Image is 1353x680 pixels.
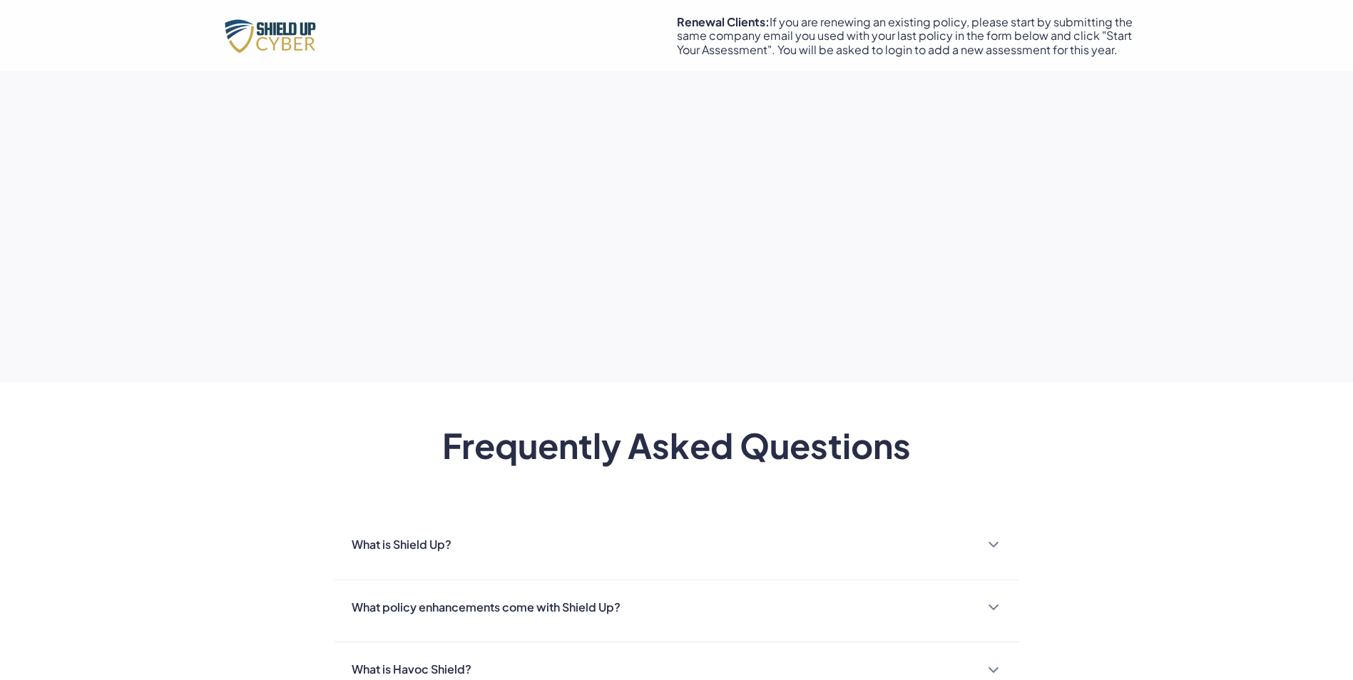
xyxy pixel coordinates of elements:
[677,14,770,29] strong: Renewal Clients:
[442,425,911,466] h2: Frequently Asked Questions
[988,541,999,548] img: Down FAQ Arrow
[352,597,621,618] div: What policy enhancements come with Shield Up?
[988,604,999,611] img: Down FAQ Arrow
[220,16,327,56] img: Shield Up Cyber Logo
[352,659,471,680] div: What is Havoc Shield?
[988,666,999,674] img: Down FAQ Arrow
[677,15,1133,56] div: If you are renewing an existing policy, please start by submitting the same company email you use...
[352,535,451,555] div: What is Shield Up?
